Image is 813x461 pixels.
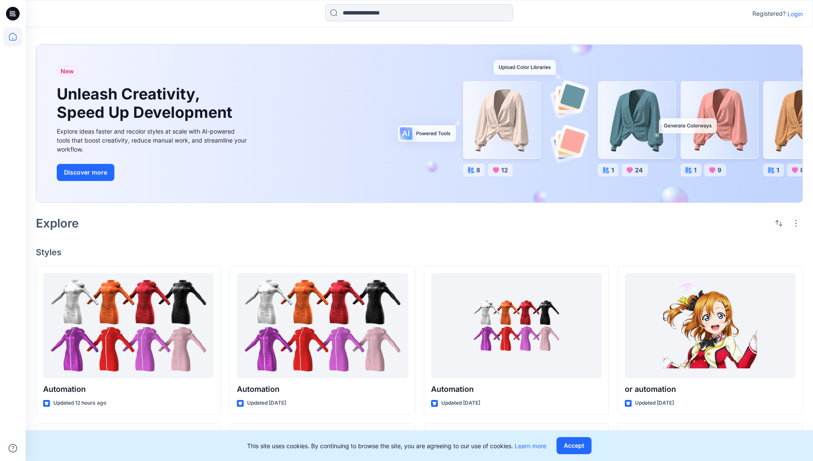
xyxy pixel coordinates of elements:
[752,9,786,19] p: Registered?
[557,437,592,454] button: Accept
[787,9,803,18] p: Login
[247,399,286,408] p: Updated [DATE]
[57,164,249,181] a: Discover more
[36,247,803,257] h4: Styles
[431,273,602,379] a: Automation
[57,127,249,154] div: Explore ideas faster and recolor styles at scale with AI-powered tools that boost creativity, red...
[247,441,546,450] p: This site uses cookies. By continuing to browse the site, you are agreeing to our use of cookies.
[237,383,408,395] p: Automation
[43,273,214,379] a: Automation
[625,383,796,395] p: or automation
[515,442,546,449] a: Learn more
[237,273,408,379] a: Automation
[43,383,214,395] p: Automation
[36,216,79,230] h2: Explore
[53,399,106,408] p: Updated 12 hours ago
[431,383,602,395] p: Automation
[625,273,796,379] a: or automation
[441,399,480,408] p: Updated [DATE]
[635,399,674,408] p: Updated [DATE]
[61,66,74,76] span: New
[57,164,114,181] button: Discover more
[57,85,236,122] h1: Unleash Creativity, Speed Up Development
